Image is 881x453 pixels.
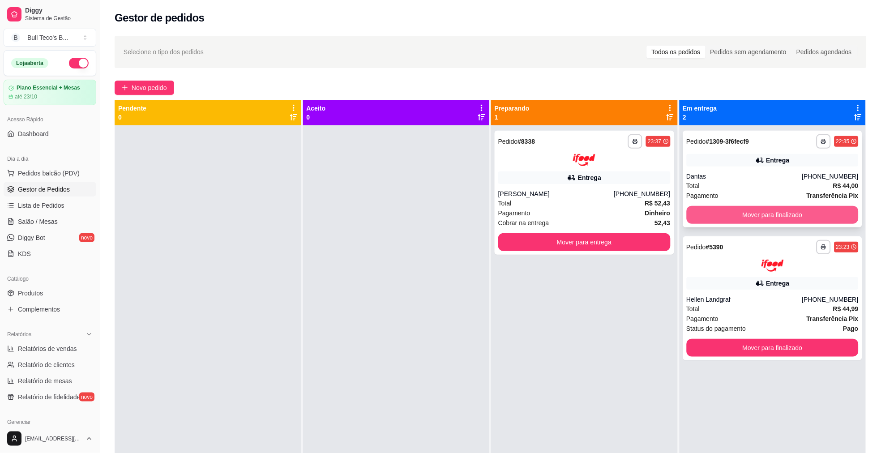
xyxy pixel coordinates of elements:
[4,29,96,47] button: Select a team
[706,244,723,251] strong: # 5390
[833,305,859,312] strong: R$ 44,99
[687,304,700,314] span: Total
[687,324,746,333] span: Status do pagamento
[836,244,850,251] div: 23:23
[4,198,96,213] a: Lista de Pedidos
[18,129,49,138] span: Dashboard
[807,315,859,322] strong: Transferência Pix
[687,138,706,145] span: Pedido
[4,231,96,245] a: Diggy Botnovo
[498,208,530,218] span: Pagamento
[498,233,671,251] button: Mover para entrega
[115,81,174,95] button: Novo pedido
[706,46,791,58] div: Pedidos sem agendamento
[4,80,96,105] a: Plano Essencial + Mesasaté 23/10
[4,112,96,127] div: Acesso Rápido
[802,295,859,304] div: [PHONE_NUMBER]
[18,360,75,369] span: Relatório de clientes
[614,189,670,198] div: [PHONE_NUMBER]
[645,209,671,217] strong: Dinheiro
[4,302,96,316] a: Complementos
[4,4,96,25] a: DiggySistema de Gestão
[307,113,326,122] p: 0
[498,198,512,208] span: Total
[4,286,96,300] a: Produtos
[766,156,790,165] div: Entrega
[654,219,670,226] strong: 52,43
[802,172,859,181] div: [PHONE_NUMBER]
[498,189,614,198] div: [PERSON_NAME]
[4,358,96,372] a: Relatório de clientes
[18,289,43,298] span: Produtos
[573,154,595,166] img: ifood
[124,47,204,57] span: Selecione o tipo dos pedidos
[687,181,700,191] span: Total
[18,217,58,226] span: Salão / Mesas
[18,169,80,178] span: Pedidos balcão (PDV)
[4,390,96,404] a: Relatório de fidelidadenovo
[843,325,859,332] strong: Pago
[498,138,518,145] span: Pedido
[115,11,205,25] h2: Gestor de pedidos
[833,182,859,189] strong: R$ 44,00
[687,172,802,181] div: Dantas
[761,260,784,272] img: ifood
[17,85,80,91] article: Plano Essencial + Mesas
[4,214,96,229] a: Salão / Mesas
[645,200,671,207] strong: R$ 52,43
[687,339,859,357] button: Mover para finalizado
[647,46,706,58] div: Todos os pedidos
[4,127,96,141] a: Dashboard
[27,33,68,42] div: Bull Teco's B ...
[687,295,802,304] div: Hellen Landgraf
[495,104,530,113] p: Preparando
[118,104,146,113] p: Pendente
[4,152,96,166] div: Dia a dia
[4,247,96,261] a: KDS
[18,233,45,242] span: Diggy Bot
[4,428,96,449] button: [EMAIL_ADDRESS][DOMAIN_NAME]
[18,201,64,210] span: Lista de Pedidos
[15,93,37,100] article: até 23/10
[578,173,601,182] div: Entrega
[683,104,717,113] p: Em entrega
[118,113,146,122] p: 0
[11,58,48,68] div: Loja aberta
[122,85,128,91] span: plus
[687,244,706,251] span: Pedido
[18,393,80,402] span: Relatório de fidelidade
[498,218,549,228] span: Cobrar na entrega
[4,182,96,197] a: Gestor de Pedidos
[4,342,96,356] a: Relatórios de vendas
[807,192,859,199] strong: Transferência Pix
[518,138,535,145] strong: # 8338
[18,249,31,258] span: KDS
[687,191,719,201] span: Pagamento
[307,104,326,113] p: Aceito
[4,374,96,388] a: Relatório de mesas
[495,113,530,122] p: 1
[766,279,790,288] div: Entrega
[687,314,719,324] span: Pagamento
[11,33,20,42] span: B
[4,272,96,286] div: Catálogo
[25,7,93,15] span: Diggy
[683,113,717,122] p: 2
[132,83,167,93] span: Novo pedido
[18,185,70,194] span: Gestor de Pedidos
[4,415,96,429] div: Gerenciar
[25,435,82,442] span: [EMAIL_ADDRESS][DOMAIN_NAME]
[706,138,749,145] strong: # 1309-3f6fecf9
[18,305,60,314] span: Complementos
[836,138,850,145] div: 22:35
[791,46,857,58] div: Pedidos agendados
[69,58,89,68] button: Alterar Status
[18,344,77,353] span: Relatórios de vendas
[25,15,93,22] span: Sistema de Gestão
[648,138,661,145] div: 23:37
[687,206,859,224] button: Mover para finalizado
[7,331,31,338] span: Relatórios
[18,376,72,385] span: Relatório de mesas
[4,166,96,180] button: Pedidos balcão (PDV)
